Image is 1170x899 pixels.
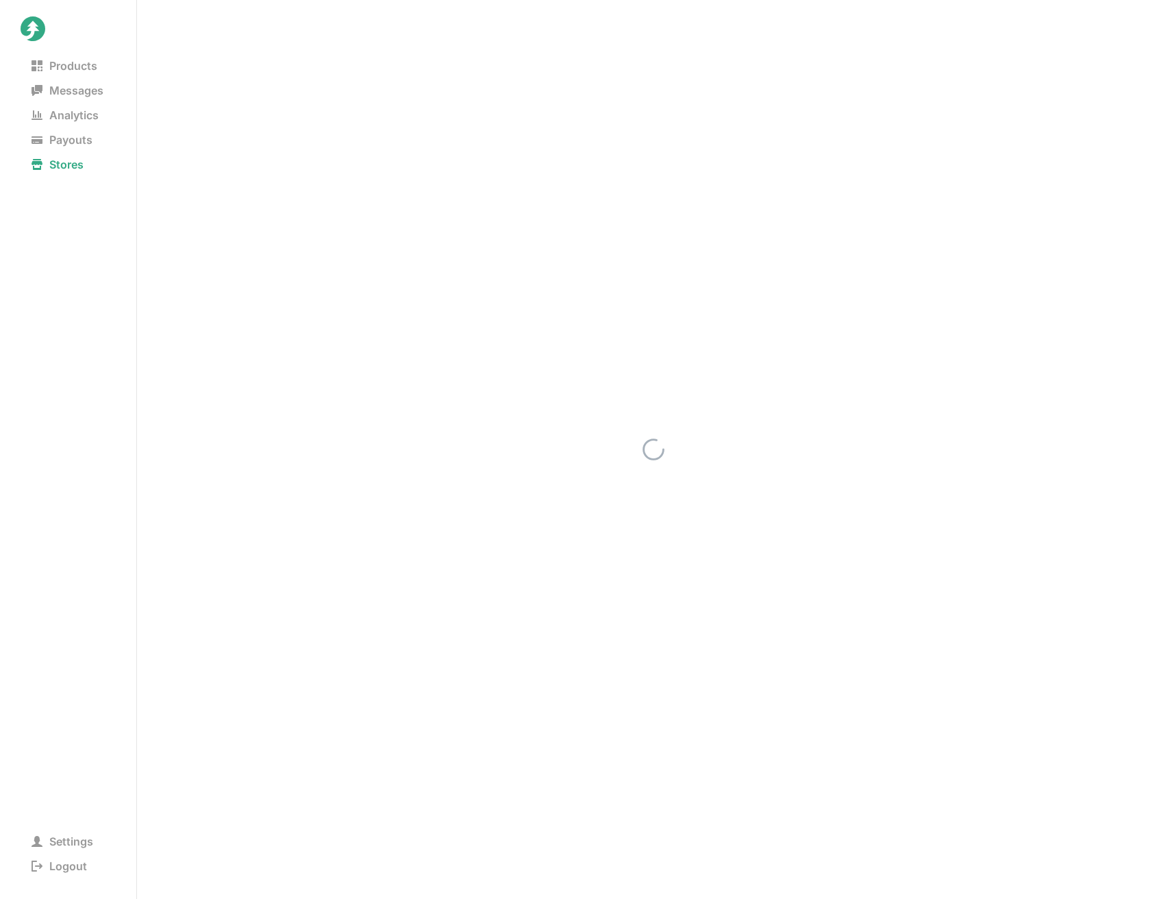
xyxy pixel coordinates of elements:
[21,832,104,851] span: Settings
[21,857,98,876] span: Logout
[21,81,114,100] span: Messages
[21,106,110,125] span: Analytics
[21,56,108,75] span: Products
[21,130,103,149] span: Payouts
[21,155,95,174] span: Stores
